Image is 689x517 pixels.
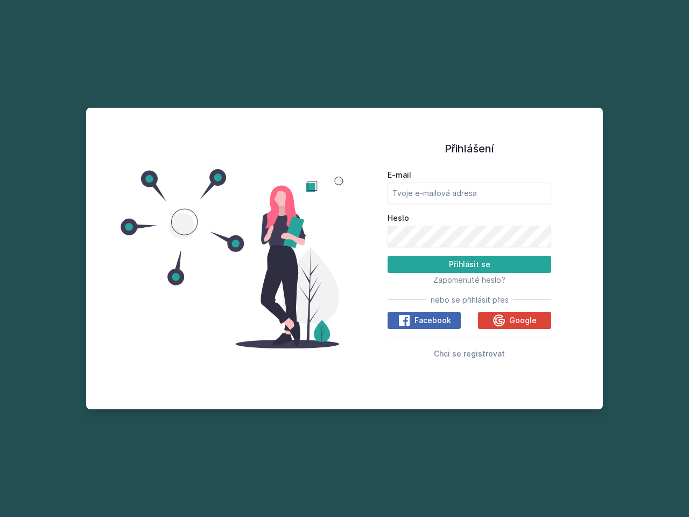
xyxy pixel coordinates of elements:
label: Heslo [388,213,551,223]
label: E-mail [388,170,551,180]
span: Facebook [414,315,451,326]
button: Přihlásit se [388,256,551,273]
span: nebo se přihlásit přes [431,295,509,305]
input: Tvoje e-mailová adresa [388,183,551,204]
span: Zapomenuté heslo? [433,275,505,284]
button: Chci se registrovat [434,347,505,360]
span: Google [509,315,537,326]
button: Facebook [388,312,461,329]
button: Google [478,312,551,329]
h1: Přihlášení [388,141,551,157]
span: Chci se registrovat [434,349,505,358]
